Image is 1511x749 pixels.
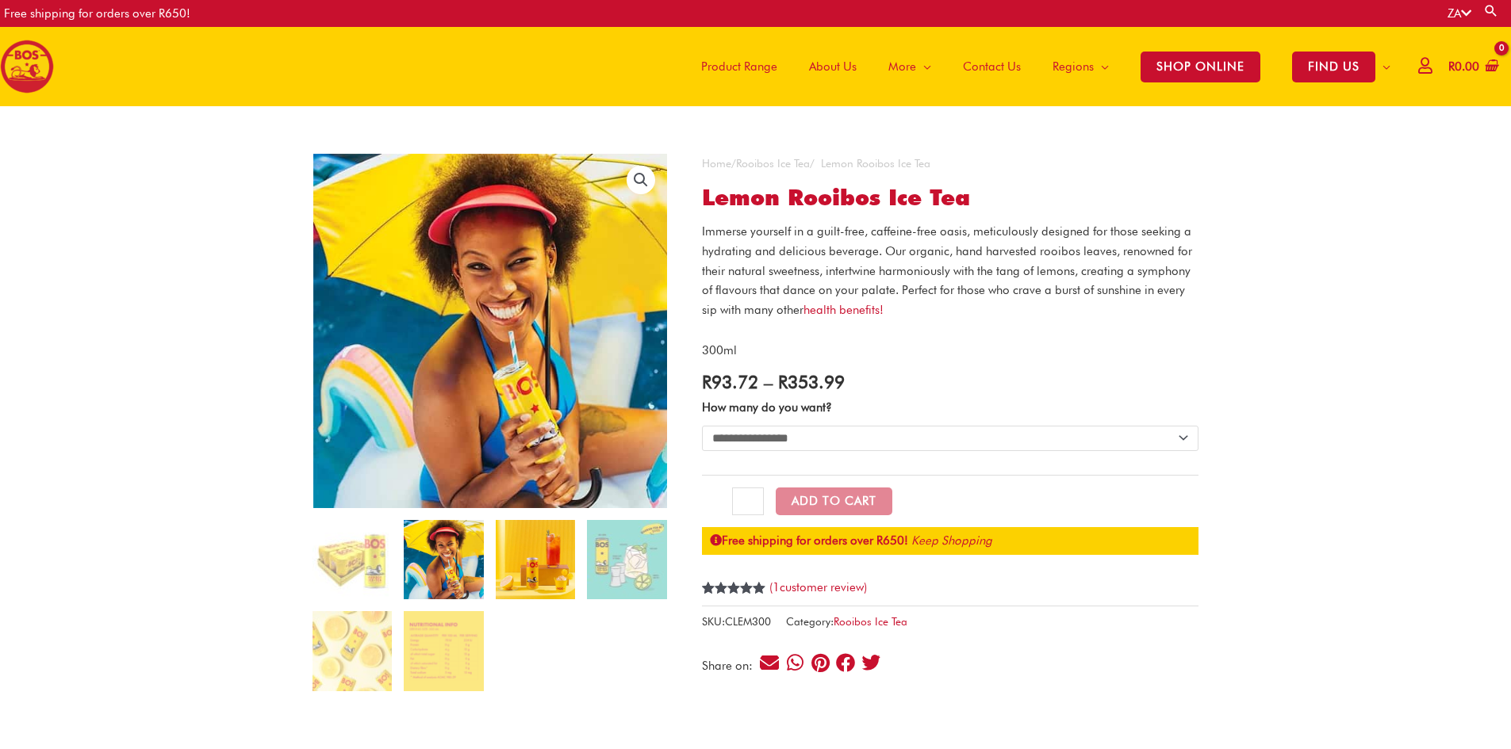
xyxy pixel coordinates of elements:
img: Lemon Rooibos Ice Tea - Image 5 [313,611,392,690]
a: SHOP ONLINE [1125,27,1276,106]
div: Share on facebook [835,652,857,674]
span: SKU: [702,612,771,632]
a: Search button [1483,3,1499,18]
a: Keep Shopping [911,533,992,548]
p: 300ml [702,341,1198,361]
img: Lemon Rooibos Ice Tea [313,520,392,599]
div: Share on whatsapp [784,652,806,674]
span: Contact Us [963,43,1021,90]
span: CLEM300 [725,615,771,628]
span: R [778,371,788,392]
span: SHOP ONLINE [1141,52,1260,82]
strong: Free shipping for orders over R650! [710,533,908,548]
a: health benefits! [803,303,884,317]
bdi: 0.00 [1448,59,1479,74]
span: About Us [809,43,857,90]
a: Rooibos Ice Tea [736,157,810,170]
a: Home [702,157,731,170]
span: R [702,371,711,392]
label: How many do you want? [702,400,832,415]
div: Share on twitter [861,652,882,674]
bdi: 353.99 [778,371,845,392]
input: Product quantity [732,487,763,516]
a: View full-screen image gallery [627,166,655,194]
span: Category: [786,612,907,632]
span: R [1448,59,1455,74]
bdi: 93.72 [702,371,758,392]
img: lemon [496,520,575,599]
img: TB_20170504_BOS_3250_CMYK-2 [404,520,483,599]
nav: Breadcrumb [702,154,1198,174]
a: More [872,27,947,106]
span: – [764,371,773,392]
span: 1 [773,580,780,594]
span: 1 [702,582,708,612]
a: Rooibos Ice Tea [834,615,907,628]
a: (1customer review) [769,580,867,594]
span: Product Range [701,43,777,90]
button: Add to Cart [776,487,892,515]
span: Rated out of 5 based on customer rating [702,582,766,648]
a: View Shopping Cart, empty [1445,49,1499,85]
img: Lemon Rooibos Ice Tea - Image 4 [587,520,666,599]
p: Immerse yourself in a guilt-free, caffeine-free oasis, meticulously designed for those seeking a ... [702,222,1198,320]
div: Share on: [702,660,758,672]
div: Share on pinterest [810,652,831,674]
h1: Lemon Rooibos Ice Tea [702,185,1198,212]
a: Contact Us [947,27,1037,106]
a: ZA [1448,6,1471,21]
a: Product Range [685,27,793,106]
span: More [888,43,916,90]
span: FIND US [1292,52,1375,82]
nav: Site Navigation [673,27,1406,106]
img: Lemon Rooibos Ice Tea - Image 6 [404,611,483,690]
a: About Us [793,27,872,106]
span: Regions [1053,43,1094,90]
a: Regions [1037,27,1125,106]
div: Share on email [759,652,780,674]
